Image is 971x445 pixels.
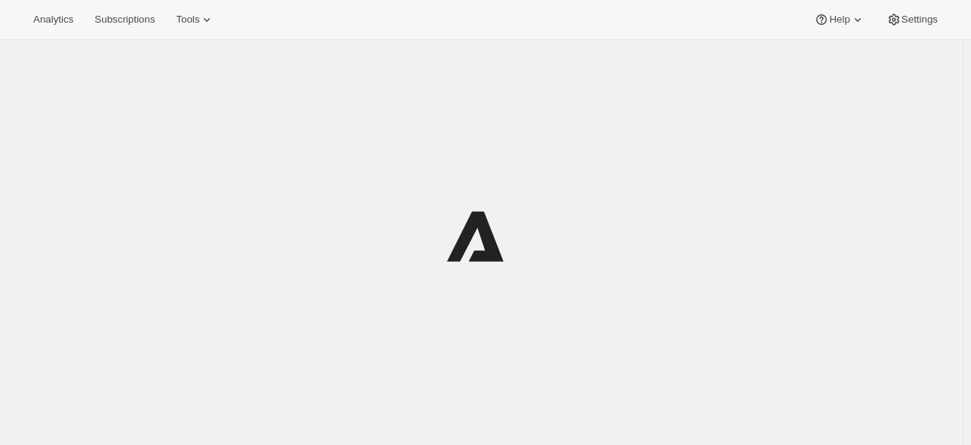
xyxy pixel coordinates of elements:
button: Help [805,9,874,30]
span: Analytics [33,14,73,26]
span: Settings [902,14,938,26]
span: Tools [176,14,199,26]
button: Subscriptions [85,9,164,30]
button: Tools [167,9,223,30]
button: Analytics [24,9,82,30]
span: Help [829,14,849,26]
button: Settings [877,9,947,30]
span: Subscriptions [94,14,155,26]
